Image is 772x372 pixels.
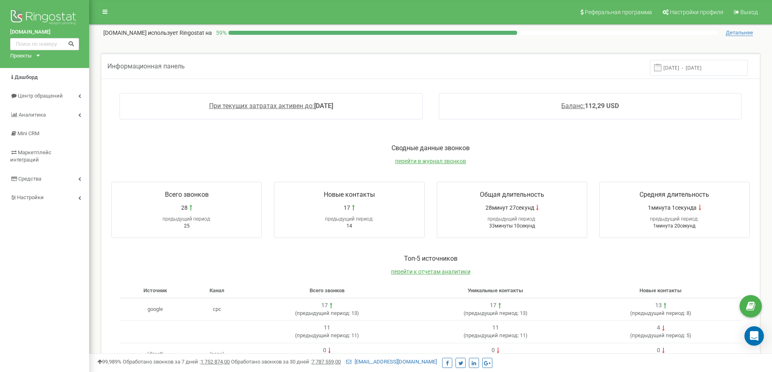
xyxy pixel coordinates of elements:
[201,359,230,365] u: 1 752 874,00
[18,93,63,99] span: Центр обращений
[123,359,230,365] span: Обработано звонков за 7 дней :
[726,30,753,36] span: Детальнее
[468,287,523,293] span: Уникальные контакты
[561,102,619,110] a: Баланс:112,29 USD
[163,216,211,222] span: предыдущий период:
[10,52,32,60] div: Проекты
[344,204,350,212] span: 17
[10,28,79,36] a: [DOMAIN_NAME]
[310,287,344,293] span: Всего звонков
[324,191,375,198] span: Новые контакты
[17,194,44,200] span: Настройки
[648,204,697,212] span: 1минута 1секунда
[324,324,330,332] div: 11
[404,255,458,262] span: Toп-5 источников
[395,158,466,164] a: перейти в журнал звонков
[488,216,536,222] span: предыдущий период:
[632,310,685,316] span: предыдущий период:
[297,310,350,316] span: предыдущий период:
[120,298,191,321] td: google
[561,102,585,110] span: Баланс:
[165,191,209,198] span: Всего звонков
[465,332,519,338] span: предыдущий период:
[480,191,544,198] span: Общая длительность
[485,204,534,212] span: 28минут 27секунд
[17,130,39,136] span: Mini CRM
[650,216,699,222] span: предыдущий период:
[391,144,470,152] span: Сводные данные звонков
[231,359,341,365] span: Обработано звонков за 30 дней :
[632,332,685,338] span: предыдущий период:
[657,346,660,355] div: 0
[639,287,682,293] span: Новые контакты
[10,8,79,28] img: Ringostat logo
[191,343,243,365] td: (none)
[143,287,167,293] span: Источник
[209,102,314,110] span: При текущих затратах активен до:
[346,223,352,229] span: 14
[209,102,333,110] a: При текущих затратах активен до:[DATE]
[15,74,38,80] span: Дашборд
[295,310,359,316] span: ( 13 )
[346,359,437,365] a: [EMAIL_ADDRESS][DOMAIN_NAME]
[655,302,662,310] div: 13
[670,9,723,15] span: Настройки профиля
[295,332,359,338] span: ( 11 )
[740,9,758,15] span: Выход
[492,346,495,355] div: 0
[492,324,499,332] div: 11
[103,29,212,37] p: [DOMAIN_NAME]
[210,287,224,293] span: Канал
[18,176,41,182] span: Средства
[490,302,496,310] div: 17
[325,216,374,222] span: предыдущий период:
[191,298,243,321] td: cpc
[464,332,528,338] span: ( 11 )
[120,343,191,365] td: (direct)
[10,38,79,50] input: Поиск по номеру
[297,332,350,338] span: предыдущий период:
[585,9,652,15] span: Реферальная программа
[744,326,764,346] div: Open Intercom Messenger
[465,310,519,316] span: предыдущий период:
[107,62,185,70] span: Информационная панель
[321,302,328,310] div: 17
[391,268,470,275] a: перейти к отчетам аналитики
[630,310,691,316] span: ( 8 )
[148,30,212,36] span: использует Ringostat на
[184,223,190,229] span: 25
[10,149,51,163] span: Маркетплейс интеграций
[489,223,535,229] span: 33минуты 10секунд
[630,332,691,338] span: ( 5 )
[657,324,660,332] div: 4
[97,359,122,365] span: 99,989%
[212,29,229,37] p: 59 %
[181,204,188,212] span: 28
[19,112,46,118] span: Аналитика
[323,346,326,355] div: 0
[464,310,528,316] span: ( 13 )
[653,223,695,229] span: 1минута 20секунд
[312,359,341,365] u: 7 787 559,00
[639,191,709,198] span: Средняя длительность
